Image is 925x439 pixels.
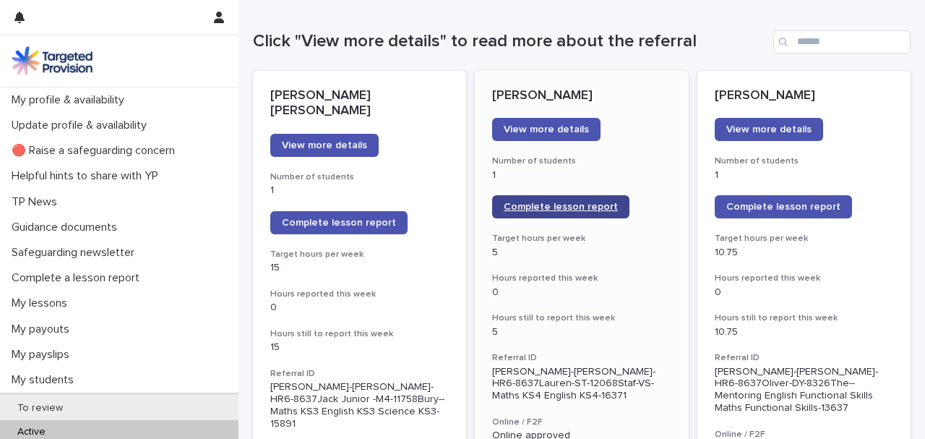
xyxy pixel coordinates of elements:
[715,247,893,259] p: 10.75
[270,302,449,314] p: 0
[715,195,852,218] a: Complete lesson report
[492,312,671,324] h3: Hours still to report this week
[270,211,408,234] a: Complete lesson report
[6,246,146,260] p: Safeguarding newsletter
[270,368,449,380] h3: Referral ID
[504,124,589,135] span: View more details
[270,134,379,157] a: View more details
[6,348,81,362] p: My payslips
[492,366,671,402] p: [PERSON_NAME]-[PERSON_NAME]-HR6-8637Lauren-ST-12068Staf-VS-Maths KS4 English KS4-16371
[492,195,629,218] a: Complete lesson report
[270,171,449,183] h3: Number of students
[715,169,893,182] p: 1
[270,341,449,354] p: 15
[270,88,449,119] p: [PERSON_NAME] [PERSON_NAME]
[270,262,449,274] p: 15
[270,249,449,260] h3: Target hours per week
[715,326,893,338] p: 10.75
[715,286,893,299] p: 0
[6,373,85,387] p: My students
[282,140,367,150] span: View more details
[715,88,893,104] p: [PERSON_NAME]
[492,118,601,141] a: View more details
[270,381,449,430] p: [PERSON_NAME]-[PERSON_NAME]-HR6-8637Jack Junior -M4-11758Bury--Maths KS3 English KS3 Science KS3-...
[504,202,618,212] span: Complete lesson report
[492,326,671,338] p: 5
[6,402,74,414] p: To review
[6,323,81,336] p: My payouts
[12,46,92,75] img: M5nRWzHhSzIhMunXDL62
[715,233,893,244] h3: Target hours per week
[6,169,170,183] p: Helpful hints to share with YP
[6,119,158,132] p: Update profile & availability
[6,221,129,234] p: Guidance documents
[715,312,893,324] h3: Hours still to report this week
[773,30,911,54] input: Search
[6,426,57,438] p: Active
[492,88,671,104] p: [PERSON_NAME]
[6,297,79,310] p: My lessons
[492,417,671,428] h3: Online / F2F
[492,352,671,364] h3: Referral ID
[6,271,151,285] p: Complete a lesson report
[726,124,812,135] span: View more details
[492,286,671,299] p: 0
[726,202,840,212] span: Complete lesson report
[715,366,893,414] p: [PERSON_NAME]-[PERSON_NAME]-HR6-8637Oliver-DY-8326The--Mentoring English Functional Skills Maths ...
[492,155,671,167] h3: Number of students
[715,118,823,141] a: View more details
[715,155,893,167] h3: Number of students
[270,289,449,300] h3: Hours reported this week
[492,273,671,284] h3: Hours reported this week
[282,218,396,228] span: Complete lesson report
[715,352,893,364] h3: Referral ID
[253,31,767,52] h1: Click "View more details" to read more about the referral
[715,273,893,284] h3: Hours reported this week
[6,144,186,158] p: 🔴 Raise a safeguarding concern
[492,247,671,259] p: 5
[6,93,136,107] p: My profile & availability
[270,328,449,340] h3: Hours still to report this week
[270,184,449,197] p: 1
[492,169,671,182] p: 1
[6,195,69,209] p: TP News
[492,233,671,244] h3: Target hours per week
